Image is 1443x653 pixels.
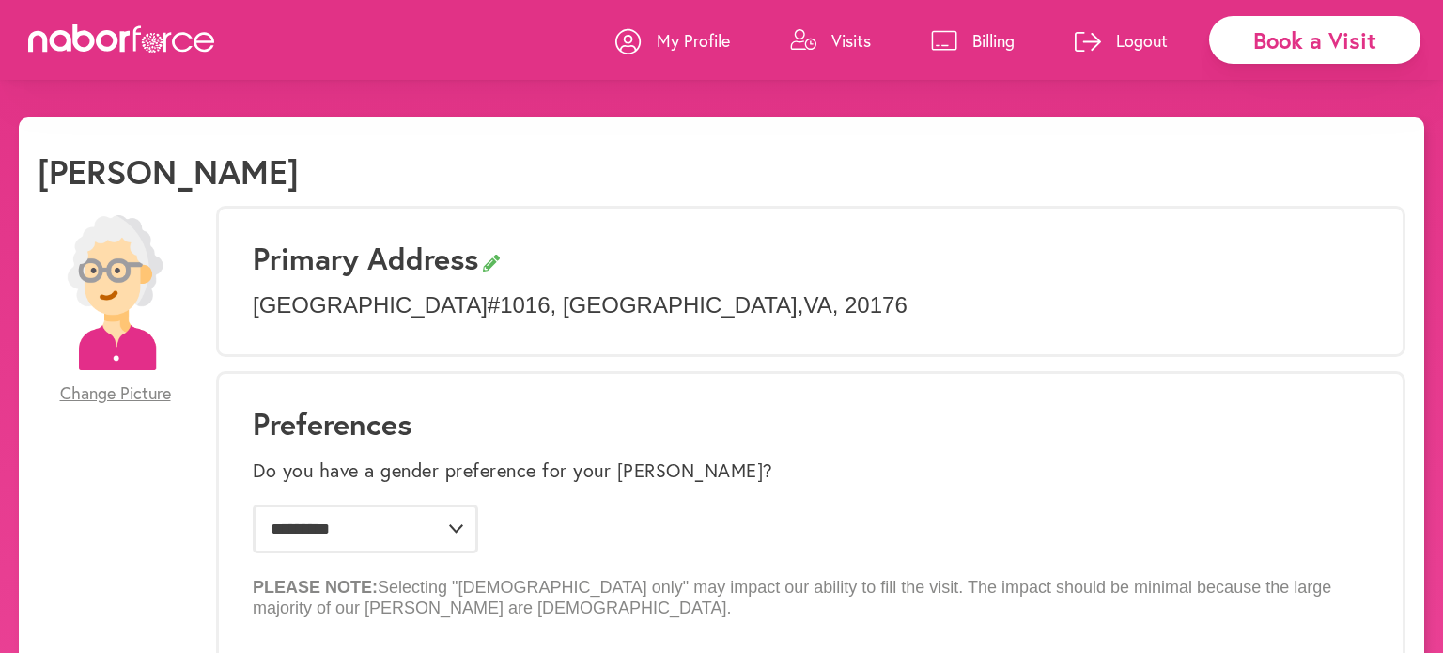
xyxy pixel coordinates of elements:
label: Do you have a gender preference for your [PERSON_NAME]? [253,459,773,482]
img: efc20bcf08b0dac87679abea64c1faab.png [38,215,193,370]
a: Visits [790,12,871,69]
div: Book a Visit [1209,16,1420,64]
a: Logout [1075,12,1168,69]
p: [GEOGRAPHIC_DATA] #1016 , [GEOGRAPHIC_DATA] , VA , 20176 [253,292,1369,319]
b: PLEASE NOTE: [253,578,378,597]
span: Change Picture [60,383,171,404]
a: Billing [931,12,1015,69]
p: Selecting "[DEMOGRAPHIC_DATA] only" may impact our ability to fill the visit. The impact should b... [253,563,1369,618]
h3: Primary Address [253,241,1369,276]
p: Logout [1116,29,1168,52]
p: Billing [972,29,1015,52]
a: My Profile [615,12,730,69]
h1: Preferences [253,406,1369,442]
h1: [PERSON_NAME] [38,151,299,192]
p: My Profile [657,29,730,52]
p: Visits [831,29,871,52]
